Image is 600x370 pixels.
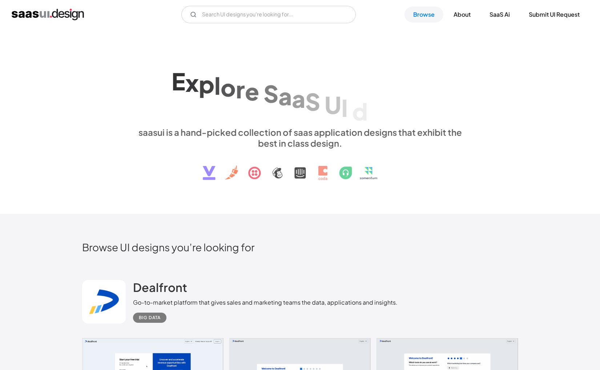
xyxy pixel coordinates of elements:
[181,6,356,23] form: Email Form
[139,313,161,322] div: Big Data
[133,127,467,149] div: saasui is a hand-picked collection of saas application designs that exhibit the best in class des...
[292,85,305,113] div: a
[236,75,245,103] div: r
[325,90,341,118] div: U
[133,298,398,307] div: Go-to-market platform that gives sales and marketing teams the data, applications and insights.
[352,97,368,125] div: d
[245,77,259,105] div: e
[214,71,221,99] div: l
[82,241,518,253] h2: Browse UI designs you’re looking for
[181,6,356,23] input: Search UI designs you're looking for...
[199,70,214,98] div: p
[404,7,443,23] a: Browse
[481,7,519,23] a: SaaS Ai
[221,73,236,101] div: o
[520,7,588,23] a: Submit UI Request
[12,9,84,20] a: home
[133,280,187,298] a: Dealfront
[190,149,410,186] img: text, icon, saas logo
[133,64,467,120] h1: Explore SaaS UI design patterns & interactions.
[278,82,292,110] div: a
[133,280,187,294] h2: Dealfront
[341,94,348,122] div: I
[185,68,199,96] div: x
[445,7,479,23] a: About
[305,88,320,115] div: S
[263,80,278,107] div: S
[172,67,185,95] div: E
